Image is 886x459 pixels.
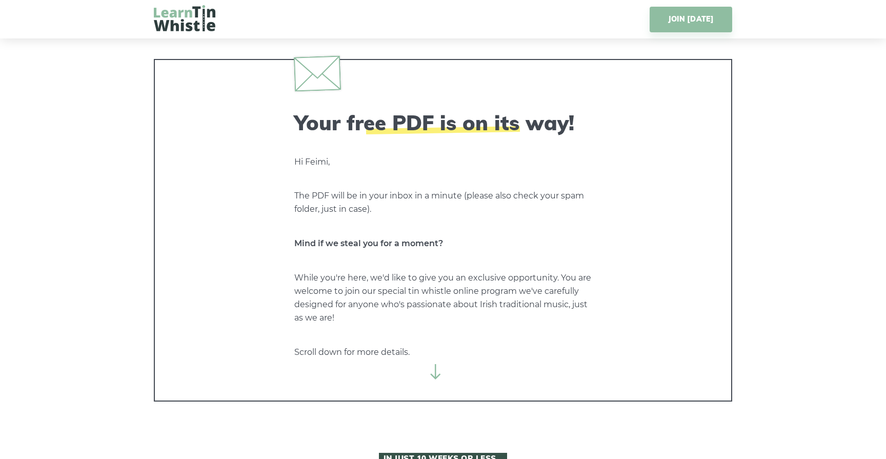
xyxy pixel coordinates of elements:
img: LearnTinWhistle.com [154,5,215,31]
p: Hi Feimi, [294,155,592,169]
p: While you're here, we'd like to give you an exclusive opportunity. You are welcome to join our sp... [294,271,592,325]
a: JOIN [DATE] [650,7,732,32]
h2: Your free PDF is on its way! [294,110,592,135]
strong: Mind if we steal you for a moment? [294,238,443,248]
img: envelope.svg [294,55,341,91]
p: Scroll down for more details. [294,346,592,359]
p: The PDF will be in your inbox in a minute (please also check your spam folder, just in case). [294,189,592,216]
